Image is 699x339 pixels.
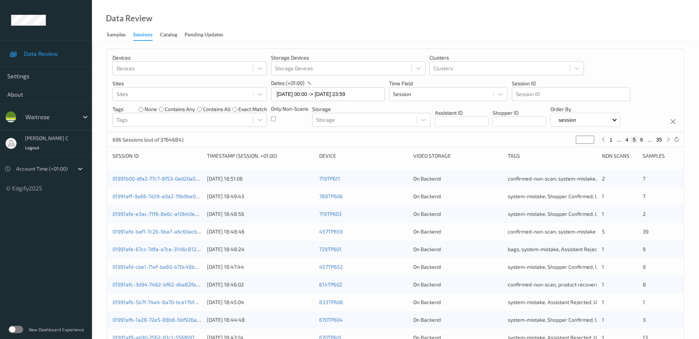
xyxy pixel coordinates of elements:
div: [DATE] 18:49:43 [207,193,314,200]
span: 1 [602,317,604,323]
span: 7 [643,193,645,199]
span: system-mistake, Shopper Confirmed, Unusual-Activity, Picklist item alert [508,317,675,323]
span: system-mistake, Assistant Rejected, Unusual-Activity, Picklist item alert [508,299,674,305]
p: Shopper ID [493,109,546,117]
label: contains all [203,106,231,113]
a: 01991afb-5b7f-74a4-8a70-bce17bf86f29 [113,299,208,305]
div: On Backend [413,316,503,324]
a: 670TP604 [319,317,343,323]
span: 2 [643,211,646,217]
label: contains any [165,106,195,113]
a: 01991afe-baf1-7c26-9ba7-a6c60acbd15b [113,228,208,235]
a: 01991afc-3d94-7462-bf62-dba82fa65ccc [113,281,210,288]
span: 1 [602,246,604,252]
span: 9 [643,246,646,252]
div: [DATE] 18:48:46 [207,228,314,235]
p: Time Field [389,80,507,87]
p: Order By [550,106,620,113]
div: On Backend [413,175,503,182]
a: 457TP659 [319,228,343,235]
span: system-mistake, Shopper Confirmed, Unusual-Activity, Picklist item alert [508,264,675,270]
a: 719TP611 [319,175,340,182]
span: system-mistake, Shopper Confirmed, Unusual-Activity, Picklist item alert [508,193,675,199]
a: 789TP606 [319,193,343,199]
span: 5 [602,228,605,235]
div: Timestamp (Session, +01:00) [207,152,314,160]
span: 1 [602,264,604,270]
span: 8 [643,281,646,288]
a: 01991afb-1a28-72e5-88b6-5bf926a22445 [113,317,212,323]
p: Assistant ID [435,109,489,117]
p: dates (+01:00) [271,79,304,87]
p: Storage Devices [271,54,425,61]
span: 1 [602,211,604,217]
p: session [556,116,579,124]
button: 1 [607,136,615,143]
a: Catalog [160,30,185,40]
a: Sessions [133,30,160,41]
a: Samples [107,30,133,40]
p: Clusters [429,54,584,61]
a: 719TP603 [319,211,342,217]
a: 01991afe-67cc-7dfa-a7ce-3146c812b945 [113,246,208,252]
div: On Backend [413,263,503,271]
div: Samples [643,152,678,160]
span: 1 [602,299,604,305]
button: 6 [638,136,645,143]
button: 4 [623,136,631,143]
label: none [145,106,157,113]
div: On Backend [413,210,503,218]
a: 01991aff-9a66-7d29-a0a2-79b9be037bc1 [113,193,209,199]
div: Device [319,152,409,160]
span: system-mistake, Shopper Confirmed, Unusual-Activity [508,211,633,217]
span: 39 [643,228,649,235]
span: 9 [643,264,646,270]
span: 1 [602,281,604,288]
div: On Backend [413,193,503,200]
span: 1 [602,193,604,199]
div: On Backend [413,299,503,306]
p: Sites [113,80,267,87]
p: Devices [113,54,267,61]
span: 7 [643,175,645,182]
button: 5 [631,136,638,143]
p: Tags [113,106,124,113]
div: Samples [107,31,126,40]
span: confirmed-non-scan, product recovered, recovered product, Shopper Confirmed [508,281,695,288]
div: On Backend [413,228,503,235]
div: Video Storage [413,152,503,160]
a: 614TP602 [319,281,342,288]
p: Only Non-Scans [271,105,308,113]
a: 833TP606 [319,299,343,305]
a: 01991afd-cbe1-71ef-ba80-b70c48b2c179 [113,264,208,270]
a: 457TP652 [319,264,343,270]
div: [DATE] 18:48:56 [207,210,314,218]
span: 1 [643,299,645,305]
label: exact match [238,106,267,113]
div: Tags [508,152,597,160]
div: [DATE] 18:46:02 [207,281,314,288]
div: Data Review [106,15,152,22]
p: Session ID [512,80,630,87]
div: [DATE] 18:51:06 [207,175,314,182]
a: 01991afe-e3ac-71f6-8e6c-a10b40e692c6 [113,211,209,217]
span: 2 [602,175,605,182]
a: Pending Updates [185,30,231,40]
div: On Backend [413,281,503,288]
span: bags, system-mistake, Assistant Rejected [508,246,605,252]
div: Sessions [133,31,153,41]
div: [DATE] 18:44:48 [207,316,314,324]
a: 01991b00-dfa2-77c7-8f53-0ad20a50d4de [113,175,211,182]
div: [DATE] 18:48:24 [207,246,314,253]
button: ... [615,136,624,143]
button: ... [645,136,654,143]
span: 3 [643,317,646,323]
button: 35 [654,136,664,143]
div: Session ID [113,152,202,160]
div: [DATE] 18:45:04 [207,299,314,306]
div: Non Scans [602,152,638,160]
div: [DATE] 18:47:44 [207,263,314,271]
div: Pending Updates [185,31,223,40]
p: Storage [312,106,431,113]
p: 696 Sessions (out of 3764684) [113,136,183,143]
